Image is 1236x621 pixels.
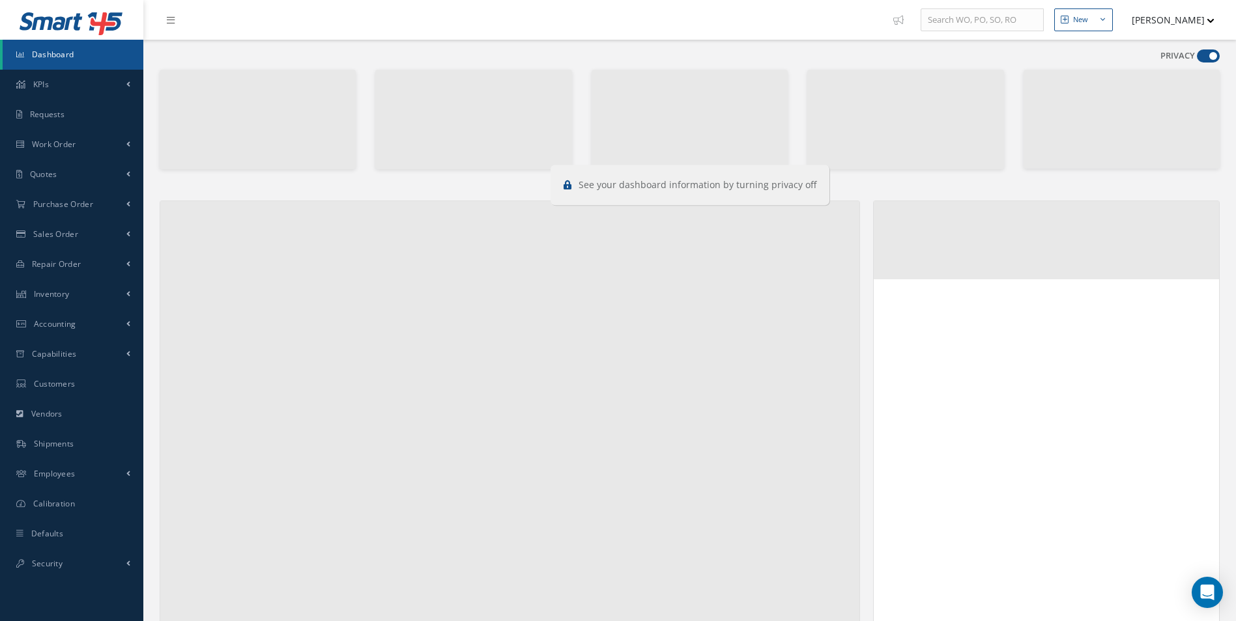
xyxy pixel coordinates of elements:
span: Vendors [31,408,63,419]
span: Repair Order [32,258,81,269]
a: Dashboard [3,40,143,70]
button: New [1054,8,1113,31]
span: Work Order [32,139,76,150]
button: [PERSON_NAME] [1119,7,1214,33]
span: Employees [34,468,76,479]
span: See your dashboard information by turning privacy off [579,178,816,191]
span: Inventory [34,288,70,299]
div: Open Intercom Messenger [1192,577,1223,608]
span: Purchase Order [33,199,93,210]
span: Accounting [34,318,76,329]
span: Defaults [31,528,63,539]
span: Dashboard [32,49,74,60]
span: Requests [30,109,65,120]
span: Security [32,558,63,569]
label: PRIVACY [1160,49,1195,62]
span: Calibration [33,498,75,509]
span: Shipments [34,438,74,449]
span: Capabilities [32,348,77,359]
span: Sales Order [33,228,78,240]
input: Search WO, PO, SO, RO [921,8,1044,32]
div: New [1073,14,1088,25]
span: Customers [34,378,76,389]
span: KPIs [33,79,49,90]
span: Quotes [30,169,57,180]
